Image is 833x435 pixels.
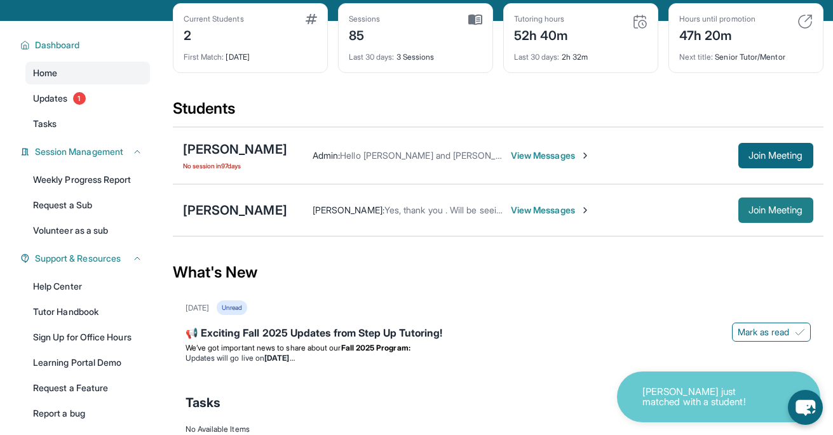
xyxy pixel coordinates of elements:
[313,204,384,215] span: [PERSON_NAME] :
[679,24,755,44] div: 47h 20m
[35,145,123,158] span: Session Management
[35,252,121,265] span: Support & Resources
[514,24,569,44] div: 52h 40m
[679,44,813,62] div: Senior Tutor/Mentor
[186,343,341,352] span: We’ve got important news to share about our
[184,24,244,44] div: 2
[349,24,381,44] div: 85
[738,143,813,168] button: Join Meeting
[184,14,244,24] div: Current Students
[25,300,150,323] a: Tutor Handbook
[73,92,86,105] span: 1
[183,201,287,219] div: [PERSON_NAME]
[184,44,317,62] div: [DATE]
[679,14,755,24] div: Hours until promotion
[183,161,287,171] span: No session in 97 days
[384,204,602,215] span: Yes, thank you . Will be seeing [PERSON_NAME] soon
[642,387,769,408] p: [PERSON_NAME] just matched with a student!
[35,39,80,51] span: Dashboard
[217,300,247,315] div: Unread
[25,112,150,135] a: Tasks
[341,343,410,352] strong: Fall 2025 Program:
[514,14,569,24] div: Tutoring hours
[748,152,803,159] span: Join Meeting
[25,275,150,298] a: Help Center
[25,351,150,374] a: Learning Portal Demo
[511,204,590,217] span: View Messages
[25,62,150,84] a: Home
[30,145,142,158] button: Session Management
[173,244,823,300] div: What's New
[25,168,150,191] a: Weekly Progress Report
[738,197,813,223] button: Join Meeting
[632,14,647,29] img: card
[25,194,150,217] a: Request a Sub
[33,117,57,130] span: Tasks
[468,14,482,25] img: card
[732,323,811,342] button: Mark as read
[514,44,647,62] div: 2h 32m
[797,14,813,29] img: card
[738,326,790,338] span: Mark as read
[514,52,560,62] span: Last 30 days :
[306,14,317,24] img: card
[173,98,823,126] div: Students
[313,150,340,161] span: Admin :
[264,353,294,363] strong: [DATE]
[748,206,803,214] span: Join Meeting
[25,377,150,399] a: Request a Feature
[349,52,395,62] span: Last 30 days :
[186,353,811,363] li: Updates will go live on
[349,14,381,24] div: Sessions
[33,67,57,79] span: Home
[33,92,68,105] span: Updates
[25,87,150,110] a: Updates1
[25,402,150,425] a: Report a bug
[795,327,805,337] img: Mark as read
[788,390,823,425] button: chat-button
[25,326,150,349] a: Sign Up for Office Hours
[186,303,209,313] div: [DATE]
[186,424,811,434] div: No Available Items
[679,52,714,62] span: Next title :
[184,52,224,62] span: First Match :
[186,325,811,343] div: 📢 Exciting Fall 2025 Updates from Step Up Tutoring!
[25,219,150,242] a: Volunteer as a sub
[183,140,287,158] div: [PERSON_NAME]
[580,205,590,215] img: Chevron-Right
[349,44,482,62] div: 3 Sessions
[30,39,142,51] button: Dashboard
[580,151,590,161] img: Chevron-Right
[186,394,220,412] span: Tasks
[30,252,142,265] button: Support & Resources
[511,149,590,162] span: View Messages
